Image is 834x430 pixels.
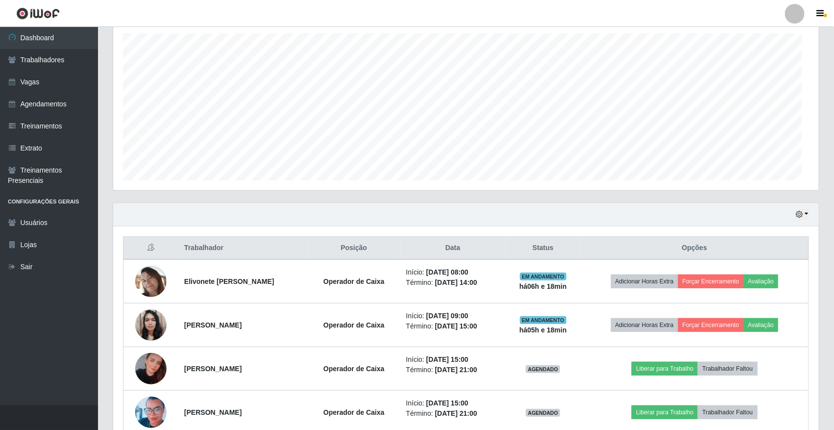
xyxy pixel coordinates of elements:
[135,352,167,385] img: 1758294006240.jpeg
[178,237,308,260] th: Trabalhador
[406,398,500,408] li: Início:
[435,322,477,330] time: [DATE] 15:00
[400,237,506,260] th: Data
[426,399,468,407] time: [DATE] 15:00
[406,278,500,288] li: Término:
[611,275,678,288] button: Adicionar Horas Extra
[506,237,581,260] th: Status
[323,321,385,329] strong: Operador de Caixa
[435,366,477,374] time: [DATE] 21:00
[323,408,385,416] strong: Operador de Caixa
[184,278,274,285] strong: Elivonete [PERSON_NAME]
[406,365,500,375] li: Término:
[435,278,477,286] time: [DATE] 14:00
[698,362,757,376] button: Trabalhador Faltou
[406,408,500,419] li: Término:
[308,237,400,260] th: Posição
[323,278,385,285] strong: Operador de Caixa
[519,282,567,290] strong: há 06 h e 18 min
[743,318,778,332] button: Avaliação
[632,405,698,419] button: Liberar para Trabalho
[698,405,757,419] button: Trabalhador Faltou
[406,267,500,278] li: Início:
[632,362,698,376] button: Liberar para Trabalho
[520,316,566,324] span: EM ANDAMENTO
[426,355,468,363] time: [DATE] 15:00
[406,354,500,365] li: Início:
[526,409,560,417] span: AGENDADO
[611,318,678,332] button: Adicionar Horas Extra
[435,409,477,417] time: [DATE] 21:00
[581,237,809,260] th: Opções
[135,304,167,346] img: 1736008247371.jpeg
[526,365,560,373] span: AGENDADO
[406,311,500,321] li: Início:
[520,273,566,280] span: EM ANDAMENTO
[406,321,500,331] li: Término:
[678,318,744,332] button: Forçar Encerramento
[184,408,242,416] strong: [PERSON_NAME]
[184,321,242,329] strong: [PERSON_NAME]
[678,275,744,288] button: Forçar Encerramento
[323,365,385,373] strong: Operador de Caixa
[426,268,468,276] time: [DATE] 08:00
[16,7,60,20] img: CoreUI Logo
[519,326,567,334] strong: há 05 h e 18 min
[184,365,242,373] strong: [PERSON_NAME]
[426,312,468,320] time: [DATE] 09:00
[135,266,167,297] img: 1744411784463.jpeg
[743,275,778,288] button: Avaliação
